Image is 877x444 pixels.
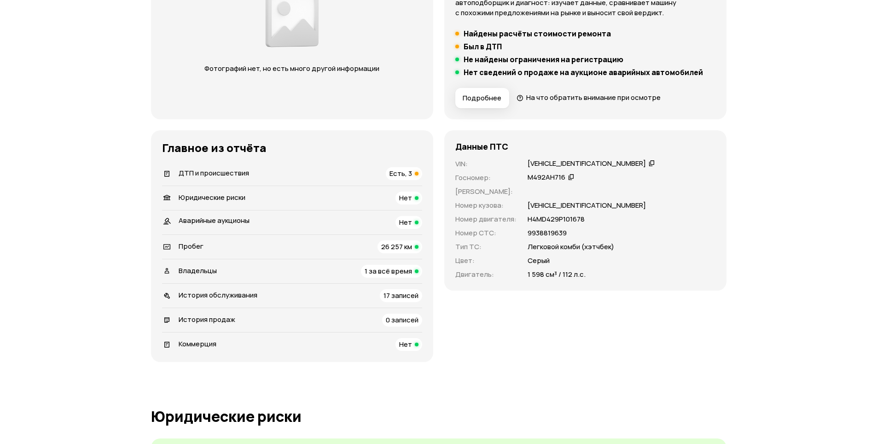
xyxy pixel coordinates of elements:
div: [VEHICLE_IDENTIFICATION_NUMBER] [528,159,646,169]
span: 26 257 км [381,242,412,251]
p: Номер кузова : [455,200,517,210]
span: Подробнее [463,93,501,103]
span: Владельцы [179,266,217,275]
p: Госномер : [455,173,517,183]
p: Легковой комби (хэтчбек) [528,242,614,252]
span: Коммерция [179,339,216,349]
span: История обслуживания [179,290,257,300]
h5: Был в ДТП [464,42,502,51]
h1: Юридические риски [151,408,726,425]
span: 0 записей [386,315,418,325]
p: H4MD429P101678 [528,214,585,224]
span: Нет [399,339,412,349]
p: 1 598 см³ / 112 л.с. [528,269,586,280]
p: [VEHICLE_IDENTIFICATION_NUMBER] [528,200,646,210]
span: Есть, 3 [389,169,412,178]
p: Тип ТС : [455,242,517,252]
p: Серый [528,256,550,266]
h5: Не найдены ограничения на регистрацию [464,55,623,64]
div: М492АН716 [528,173,565,182]
span: ДТП и происшествия [179,168,249,178]
p: Номер СТС : [455,228,517,238]
span: История продаж [179,315,235,324]
p: Номер двигателя : [455,214,517,224]
p: [PERSON_NAME] : [455,187,517,197]
span: Аварийные аукционы [179,216,250,225]
p: VIN : [455,159,517,169]
button: Подробнее [455,88,509,108]
a: На что обратить внимание при осмотре [517,93,661,102]
p: 9938819639 [528,228,567,238]
span: Нет [399,217,412,227]
h5: Найдены расчёты стоимости ремонта [464,29,611,38]
h5: Нет сведений о продаже на аукционе аварийных автомобилей [464,68,703,77]
h3: Главное из отчёта [162,141,422,154]
p: Двигатель : [455,269,517,280]
p: Цвет : [455,256,517,266]
span: Юридические риски [179,193,245,202]
span: На что обратить внимание при осмотре [526,93,661,102]
span: 1 за всё время [365,266,412,276]
p: Фотографий нет, но есть много другой информации [196,64,389,74]
span: 17 записей [383,291,418,300]
span: Нет [399,193,412,203]
span: Пробег [179,241,203,251]
h4: Данные ПТС [455,141,508,152]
